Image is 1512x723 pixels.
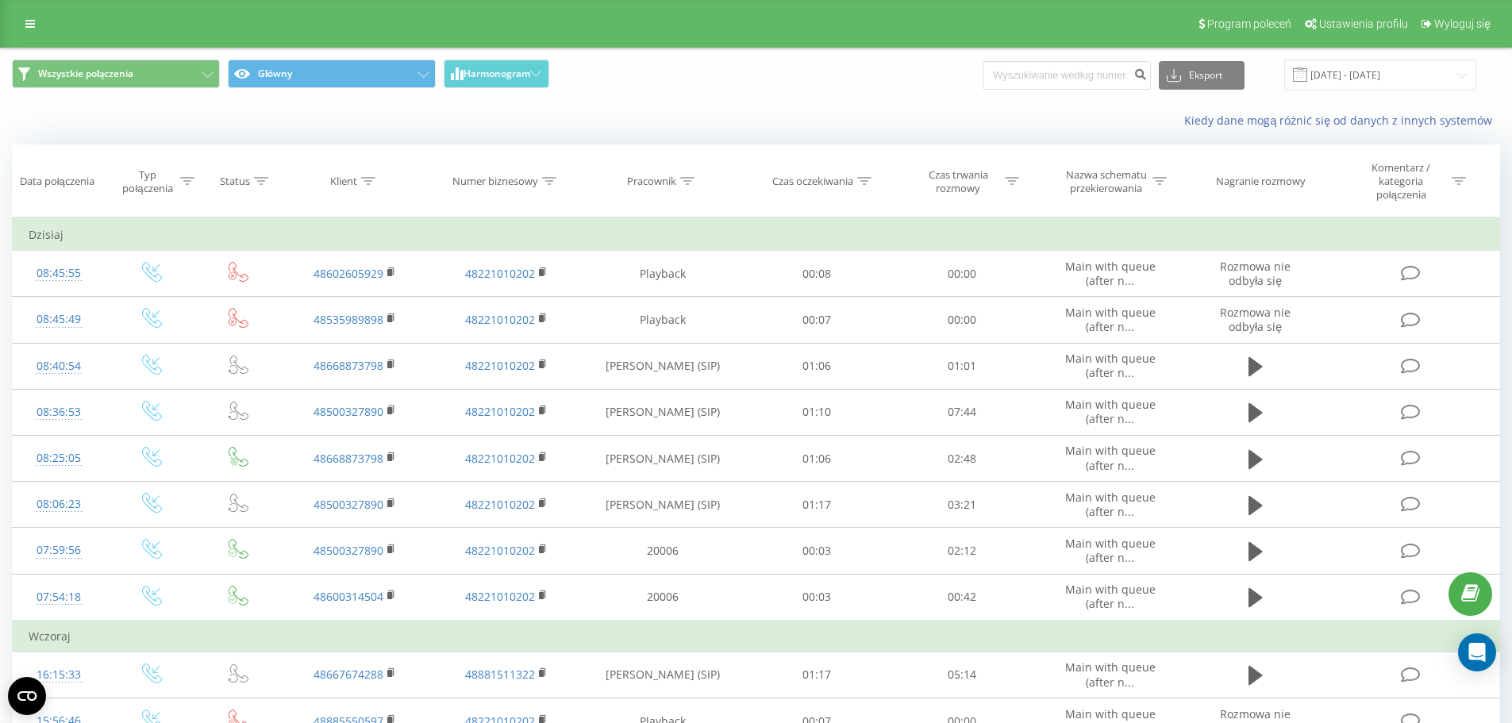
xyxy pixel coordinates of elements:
[582,482,744,528] td: [PERSON_NAME] (SIP)
[29,258,90,289] div: 08:45:55
[582,389,744,435] td: [PERSON_NAME] (SIP)
[744,574,890,621] td: 00:03
[464,68,530,79] span: Harmonogram
[13,219,1500,251] td: Dzisiaj
[772,175,853,188] div: Czas oczekiwania
[890,482,1035,528] td: 03:21
[1184,113,1500,128] a: Kiedy dane mogą różnić się od danych z innych systemów
[29,443,90,474] div: 08:25:05
[29,582,90,613] div: 07:54:18
[29,304,90,335] div: 08:45:49
[1065,305,1156,334] span: Main with queue (after n...
[13,621,1500,652] td: Wczoraj
[465,266,535,281] a: 48221010202
[582,343,744,389] td: [PERSON_NAME] (SIP)
[38,67,133,80] span: Wszystkie połączenia
[465,312,535,327] a: 48221010202
[744,652,890,698] td: 01:17
[1065,582,1156,611] span: Main with queue (after n...
[465,589,535,604] a: 48221010202
[29,351,90,382] div: 08:40:54
[1220,259,1291,288] span: Rozmowa nie odbyła się
[890,528,1035,574] td: 02:12
[744,297,890,343] td: 00:07
[983,61,1151,90] input: Wyszukiwanie według numeru
[744,389,890,435] td: 01:10
[314,451,383,466] a: 48668873798
[29,397,90,428] div: 08:36:53
[20,175,94,188] div: Data połączenia
[12,60,220,88] button: Wszystkie połączenia
[1065,443,1156,472] span: Main with queue (after n...
[1434,17,1491,30] span: Wyloguj się
[228,60,436,88] button: Główny
[465,451,535,466] a: 48221010202
[1065,259,1156,288] span: Main with queue (after n...
[744,251,890,297] td: 00:08
[314,497,383,512] a: 48500327890
[1159,61,1245,90] button: Eksport
[582,436,744,482] td: [PERSON_NAME] (SIP)
[1065,351,1156,380] span: Main with queue (after n...
[744,343,890,389] td: 01:06
[29,660,90,690] div: 16:15:33
[314,266,383,281] a: 48602605929
[890,343,1035,389] td: 01:01
[582,652,744,698] td: [PERSON_NAME] (SIP)
[465,667,535,682] a: 48881511322
[314,667,383,682] a: 48667674288
[1319,17,1408,30] span: Ustawienia profilu
[890,574,1035,621] td: 00:42
[582,251,744,297] td: Playback
[627,175,676,188] div: Pracownik
[8,677,46,715] button: Open CMP widget
[1065,660,1156,689] span: Main with queue (after n...
[314,358,383,373] a: 48668873798
[744,528,890,574] td: 00:03
[314,543,383,558] a: 48500327890
[465,543,535,558] a: 48221010202
[1065,490,1156,519] span: Main with queue (after n...
[1207,17,1291,30] span: Program poleceń
[1355,161,1448,202] div: Komentarz / kategoria połączenia
[452,175,538,188] div: Numer biznesowy
[890,251,1035,297] td: 00:00
[582,574,744,621] td: 20006
[1064,168,1148,195] div: Nazwa schematu przekierowania
[744,436,890,482] td: 01:06
[330,175,357,188] div: Klient
[744,482,890,528] td: 01:17
[582,297,744,343] td: Playback
[890,652,1035,698] td: 05:14
[314,404,383,419] a: 48500327890
[29,535,90,566] div: 07:59:56
[465,404,535,419] a: 48221010202
[1220,305,1291,334] span: Rozmowa nie odbyła się
[1065,536,1156,565] span: Main with queue (after n...
[1216,175,1306,188] div: Nagranie rozmowy
[916,168,1001,195] div: Czas trwania rozmowy
[582,528,744,574] td: 20006
[1458,633,1496,671] div: Open Intercom Messenger
[444,60,549,88] button: Harmonogram
[1065,397,1156,426] span: Main with queue (after n...
[220,175,250,188] div: Status
[890,436,1035,482] td: 02:48
[890,297,1035,343] td: 00:00
[890,389,1035,435] td: 07:44
[314,312,383,327] a: 48535989898
[119,168,175,195] div: Typ połączenia
[29,489,90,520] div: 08:06:23
[465,358,535,373] a: 48221010202
[314,589,383,604] a: 48600314504
[465,497,535,512] a: 48221010202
